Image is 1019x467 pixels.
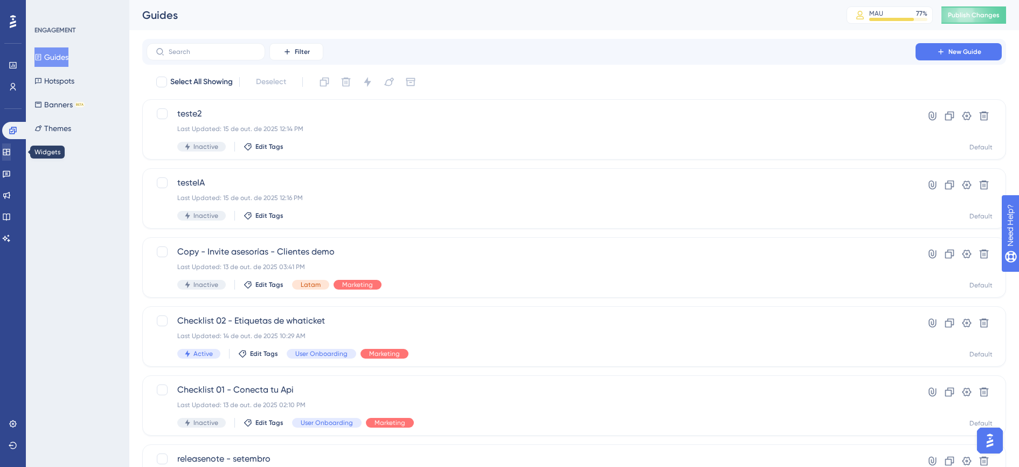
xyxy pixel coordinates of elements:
div: Last Updated: 15 de out. de 2025 12:16 PM [177,194,885,202]
span: releasenote - setembro [177,452,885,465]
div: Default [969,143,993,152]
button: Edit Tags [244,211,283,220]
button: Edit Tags [244,280,283,289]
div: Last Updated: 13 de out. de 2025 02:10 PM [177,401,885,409]
div: Default [969,419,993,428]
span: Checklist 01 - Conecta tu Api [177,383,885,396]
span: Edit Tags [255,142,283,151]
span: Marketing [369,349,400,358]
span: Edit Tags [250,349,278,358]
button: Publish Changes [941,6,1006,24]
button: Edit Tags [238,349,278,358]
span: Checklist 02 - Etiquetas de whaticket [177,314,885,327]
span: Copy - Invite asesorías - Clientes demo [177,245,885,258]
div: MAU [869,9,883,18]
span: Filter [295,47,310,56]
span: Marketing [342,280,373,289]
button: Edit Tags [244,418,283,427]
span: Edit Tags [255,280,283,289]
span: User Onboarding [295,349,348,358]
div: BETA [75,102,85,107]
span: Active [193,349,213,358]
iframe: UserGuiding AI Assistant Launcher [974,424,1006,457]
span: Latam [301,280,321,289]
span: Publish Changes [948,11,1000,19]
span: Inactive [193,418,218,427]
button: Deselect [246,72,296,92]
div: Default [969,350,993,359]
div: ENGAGEMENT [34,26,75,35]
span: Need Help? [25,3,67,16]
div: Last Updated: 13 de out. de 2025 03:41 PM [177,263,885,271]
span: User Onboarding [301,418,353,427]
button: Themes [34,119,71,138]
span: Deselect [256,75,286,88]
button: Filter [269,43,323,60]
span: Edit Tags [255,211,283,220]
div: Guides [142,8,820,23]
span: Inactive [193,142,218,151]
button: BannersBETA [34,95,85,114]
span: Edit Tags [255,418,283,427]
span: New Guide [948,47,981,56]
span: Inactive [193,280,218,289]
span: Marketing [375,418,405,427]
div: Last Updated: 15 de out. de 2025 12:14 PM [177,125,885,133]
span: testeIA [177,176,885,189]
div: Last Updated: 14 de out. de 2025 10:29 AM [177,332,885,340]
button: New Guide [916,43,1002,60]
span: Inactive [193,211,218,220]
span: teste2 [177,107,885,120]
span: Select All Showing [170,75,233,88]
div: Default [969,281,993,290]
button: Guides [34,47,68,67]
button: Edit Tags [244,142,283,151]
input: Search [169,48,256,56]
button: Hotspots [34,71,74,91]
div: Default [969,212,993,221]
div: 77 % [916,9,927,18]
